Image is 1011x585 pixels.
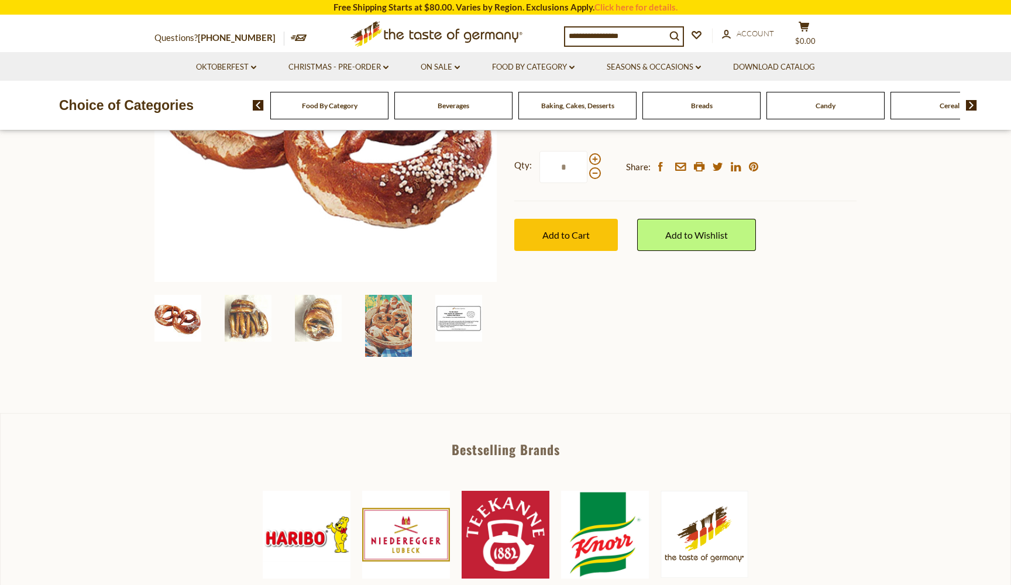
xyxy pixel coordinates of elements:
[198,32,276,43] a: [PHONE_NUMBER]
[288,61,388,74] a: Christmas - PRE-ORDER
[225,295,271,342] img: The Taste of Germany Bavarian Soft Pretzels, 4oz., 10 pc., handmade and frozen
[365,295,412,357] img: Handmade Fresh Bavarian Beer Garden Pretzels
[154,30,284,46] p: Questions?
[737,29,774,38] span: Account
[786,21,821,50] button: $0.00
[263,491,350,579] img: Haribo
[1,443,1010,456] div: Bestselling Brands
[435,295,482,342] img: The Taste of Germany Bavarian Soft Pretzels, 4oz., 10 pc., handmade and frozen
[594,2,678,12] a: Click here for details.
[253,100,264,111] img: previous arrow
[940,101,960,110] a: Cereal
[492,61,575,74] a: Food By Category
[362,491,450,579] img: Niederegger
[196,61,256,74] a: Oktoberfest
[637,219,756,251] a: Add to Wishlist
[722,27,774,40] a: Account
[438,101,469,110] a: Beverages
[421,61,460,74] a: On Sale
[733,61,815,74] a: Download Catalog
[607,61,701,74] a: Seasons & Occasions
[691,101,713,110] a: Breads
[539,151,587,183] input: Qty:
[966,100,977,111] img: next arrow
[661,491,748,578] img: The Taste of Germany
[816,101,835,110] a: Candy
[154,295,201,342] img: The Taste of Germany Bavarian Soft Pretzels, 4oz., 10 pc., handmade and frozen
[514,219,618,251] button: Add to Cart
[462,491,549,579] img: Teekanne
[295,295,342,342] img: The Taste of Germany Bavarian Soft Pretzels, 4oz., 10 pc., handmade and frozen
[302,101,357,110] a: Food By Category
[795,36,816,46] span: $0.00
[626,160,651,174] span: Share:
[561,491,649,579] img: Knorr
[542,229,590,240] span: Add to Cart
[514,158,532,173] strong: Qty:
[541,101,614,110] a: Baking, Cakes, Desserts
